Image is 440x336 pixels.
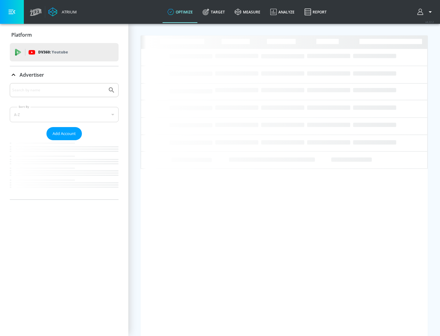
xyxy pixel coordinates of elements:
div: Advertiser [10,83,119,199]
span: v 4.22.2 [425,20,434,24]
p: DV360: [38,49,68,56]
p: Youtube [52,49,68,55]
input: Search by name [12,86,105,94]
div: Atrium [59,9,77,15]
a: optimize [163,1,198,23]
p: Platform [11,31,32,38]
div: A-Z [10,107,119,122]
a: Report [299,1,332,23]
span: Add Account [53,130,76,137]
div: Advertiser [10,66,119,83]
a: Atrium [48,7,77,16]
label: Sort By [17,105,31,109]
a: Target [198,1,230,23]
a: measure [230,1,265,23]
div: DV360: Youtube [10,43,119,61]
nav: list of Advertiser [10,140,119,199]
p: Advertiser [20,71,44,78]
a: Analyze [265,1,299,23]
div: Platform [10,26,119,43]
button: Add Account [46,127,82,140]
